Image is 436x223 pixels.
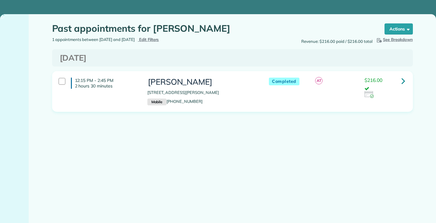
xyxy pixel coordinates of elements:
p: 2 hours 30 minutes [75,83,138,89]
small: Mobile [147,99,167,105]
h3: [PERSON_NAME] [147,78,257,87]
h1: Past appointments for [PERSON_NAME] [52,23,373,34]
span: Edit Filters [139,37,159,42]
button: Actions [385,23,413,34]
span: $216.00 [364,77,382,83]
a: Mobile[PHONE_NUMBER] [147,99,203,104]
img: icon_credit_card_success-27c2c4fc500a7f1a58a13ef14842cb958d03041fefb464fd2e53c949a5770e83.png [364,91,374,98]
div: 1 appointments between [DATE] and [DATE] [47,37,232,43]
a: Edit Filters [138,37,159,42]
h4: 12:15 PM - 2:45 PM [71,78,138,89]
h3: [DATE] [60,54,405,63]
span: Revenue: $216.00 paid / $216.00 total [301,39,372,45]
p: [STREET_ADDRESS][PERSON_NAME] [147,90,257,96]
span: Completed [269,78,299,85]
button: See Breakdown [376,37,413,43]
span: AT [315,77,323,84]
